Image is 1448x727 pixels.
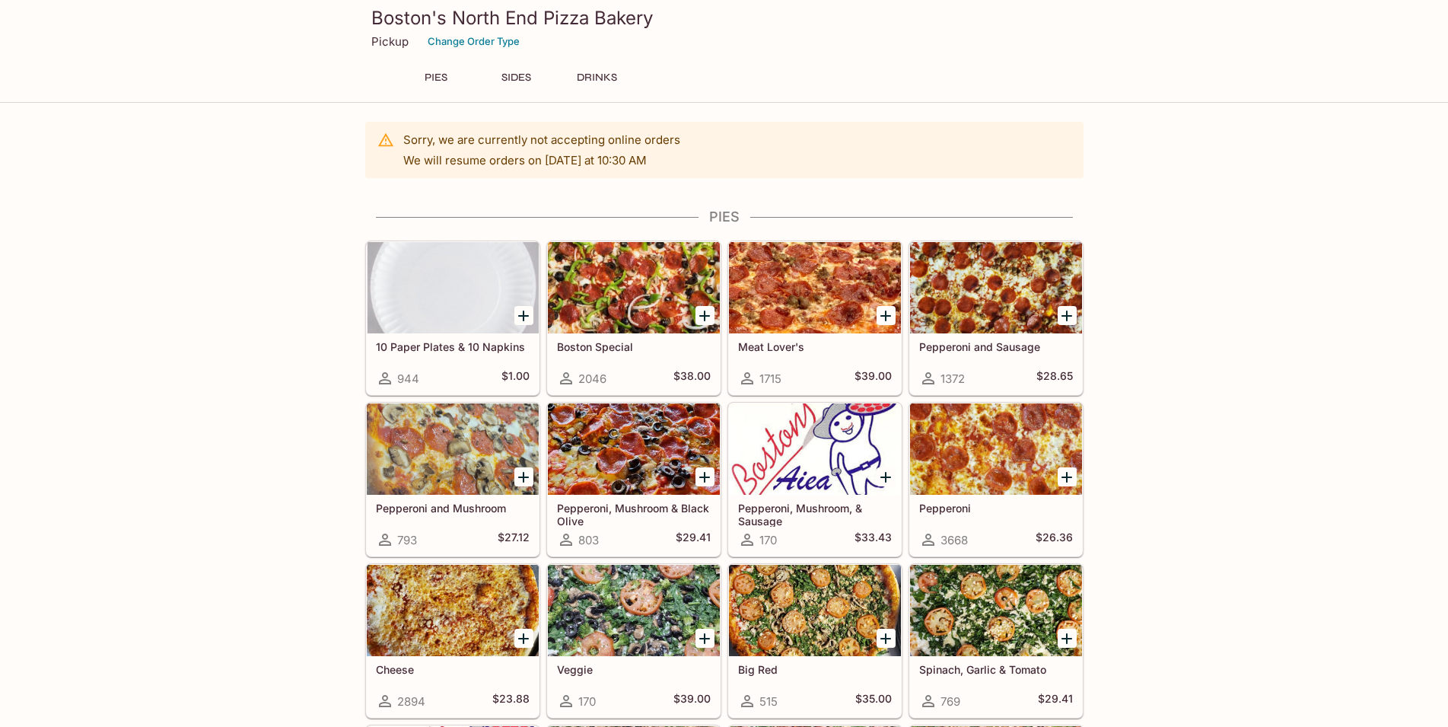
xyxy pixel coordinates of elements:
span: 2894 [397,694,425,709]
h5: Meat Lover's [738,340,892,353]
div: Spinach, Garlic & Tomato [910,565,1082,656]
h5: Cheese [376,663,530,676]
span: 793 [397,533,417,547]
h5: $39.00 [854,369,892,387]
div: Pepperoni and Mushroom [367,403,539,495]
div: Big Red [729,565,901,656]
h4: PIES [365,209,1084,225]
span: 1372 [940,371,965,386]
a: 10 Paper Plates & 10 Napkins944$1.00 [366,241,539,395]
a: Spinach, Garlic & Tomato769$29.41 [909,564,1083,718]
h5: Pepperoni and Sausage [919,340,1073,353]
h3: Boston's North End Pizza Bakery [371,6,1077,30]
h5: Boston Special [557,340,711,353]
a: Pepperoni3668$26.36 [909,403,1083,556]
div: Pepperoni, Mushroom & Black Olive [548,403,720,495]
a: Boston Special2046$38.00 [547,241,721,395]
button: Add Pepperoni [1058,467,1077,486]
span: 170 [759,533,777,547]
h5: Pepperoni and Mushroom [376,502,530,515]
button: Add Veggie [695,629,714,648]
button: Add Pepperoni, Mushroom & Black Olive [695,467,714,486]
h5: $29.41 [676,531,711,549]
h5: $29.41 [1038,692,1073,710]
span: 515 [759,694,778,709]
span: 3668 [940,533,968,547]
span: 170 [578,694,596,709]
span: 1715 [759,371,781,386]
h5: $39.00 [673,692,711,710]
h5: $35.00 [855,692,892,710]
h5: Pepperoni, Mushroom, & Sausage [738,502,892,527]
a: Meat Lover's1715$39.00 [728,241,902,395]
button: Add Cheese [514,629,533,648]
h5: Big Red [738,663,892,676]
button: Add Big Red [877,629,896,648]
div: Boston Special [548,242,720,333]
button: Add Pepperoni, Mushroom, & Sausage [877,467,896,486]
h5: $38.00 [673,369,711,387]
button: PIES [402,67,470,88]
div: Cheese [367,565,539,656]
button: Add Pepperoni and Sausage [1058,306,1077,325]
h5: $28.65 [1036,369,1073,387]
p: Pickup [371,34,409,49]
button: Add Boston Special [695,306,714,325]
span: 803 [578,533,599,547]
h5: $27.12 [498,531,530,549]
span: 2046 [578,371,606,386]
h5: Spinach, Garlic & Tomato [919,663,1073,676]
button: Add Meat Lover's [877,306,896,325]
button: Change Order Type [421,30,527,53]
p: Sorry, we are currently not accepting online orders [403,132,680,147]
a: Pepperoni, Mushroom & Black Olive803$29.41 [547,403,721,556]
h5: $33.43 [854,531,892,549]
div: Meat Lover's [729,242,901,333]
h5: Pepperoni [919,502,1073,515]
a: Cheese2894$23.88 [366,564,539,718]
a: Big Red515$35.00 [728,564,902,718]
p: We will resume orders on [DATE] at 10:30 AM [403,153,680,167]
a: Pepperoni and Sausage1372$28.65 [909,241,1083,395]
a: Pepperoni and Mushroom793$27.12 [366,403,539,556]
div: Pepperoni, Mushroom, & Sausage [729,403,901,495]
button: Add Spinach, Garlic & Tomato [1058,629,1077,648]
div: Pepperoni and Sausage [910,242,1082,333]
h5: $23.88 [492,692,530,710]
div: Pepperoni [910,403,1082,495]
h5: $26.36 [1036,531,1073,549]
a: Veggie170$39.00 [547,564,721,718]
div: Veggie [548,565,720,656]
h5: Pepperoni, Mushroom & Black Olive [557,502,711,527]
span: 769 [940,694,960,709]
div: 10 Paper Plates & 10 Napkins [367,242,539,333]
button: SIDES [482,67,551,88]
h5: Veggie [557,663,711,676]
button: Add Pepperoni and Mushroom [514,467,533,486]
h5: 10 Paper Plates & 10 Napkins [376,340,530,353]
h5: $1.00 [501,369,530,387]
button: Add 10 Paper Plates & 10 Napkins [514,306,533,325]
span: 944 [397,371,419,386]
button: DRINKS [563,67,632,88]
a: Pepperoni, Mushroom, & Sausage170$33.43 [728,403,902,556]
